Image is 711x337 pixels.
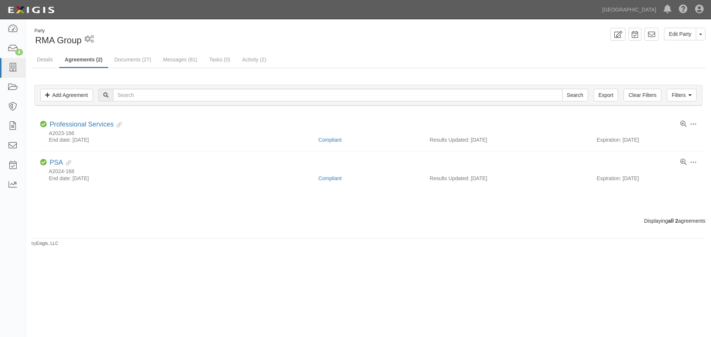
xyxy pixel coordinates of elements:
[40,159,47,166] i: Compliant
[31,240,59,247] small: by
[36,241,59,246] a: Exigis, LLC
[680,159,687,166] a: View results summary
[26,217,711,225] div: Displaying agreements
[679,5,688,14] i: Help Center - Complianz
[598,2,660,17] a: [GEOGRAPHIC_DATA]
[318,175,342,181] a: Compliant
[594,89,618,101] a: Export
[318,137,342,143] a: Compliant
[113,89,563,101] input: Search
[6,3,57,17] img: logo-5460c22ac91f19d4615b14bd174203de0afe785f0fc80cf4dbbc73dc1793850b.png
[50,159,63,166] a: PSA
[40,175,313,182] div: End date: [DATE]
[63,161,71,166] i: Evidence Linked
[50,121,122,129] div: Professional Services
[109,52,157,67] a: Documents (27)
[667,89,697,101] a: Filters
[40,89,93,101] a: Add Agreement
[430,136,585,144] div: Results Updated: [DATE]
[40,136,313,144] div: End date: [DATE]
[204,52,236,67] a: Tasks (0)
[34,28,81,34] div: Party
[597,175,697,182] div: Expiration: [DATE]
[668,218,678,224] b: all 2
[31,28,363,47] div: RMA Group
[50,121,114,128] a: Professional Services
[50,159,71,167] div: PSA
[562,89,588,101] input: Search
[31,52,59,67] a: Details
[59,52,108,68] a: Agreements (2)
[597,136,697,144] div: Expiration: [DATE]
[84,36,94,43] i: 1 scheduled workflow
[40,130,697,137] div: A2023-166
[40,168,697,175] div: A2024-168
[15,49,23,55] div: 4
[680,121,687,128] a: View results summary
[35,35,81,45] span: RMA Group
[624,89,661,101] a: Clear Filters
[157,52,203,67] a: Messages (81)
[237,52,272,67] a: Activity (2)
[430,175,585,182] div: Results Updated: [DATE]
[40,121,47,128] i: Compliant
[664,28,696,40] a: Edit Party
[114,122,122,128] i: Evidence Linked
